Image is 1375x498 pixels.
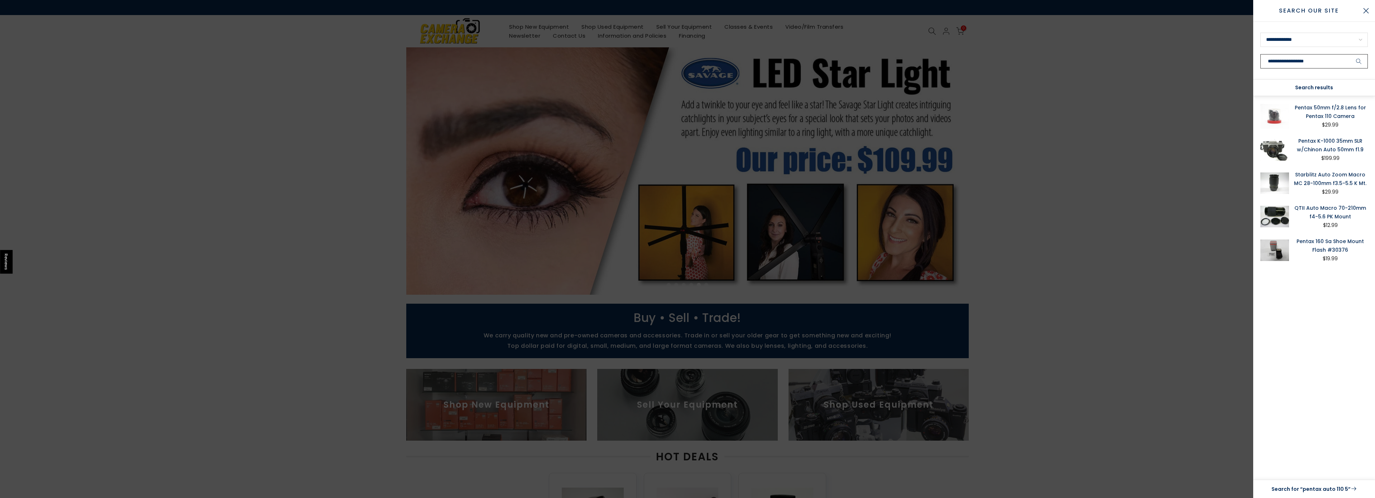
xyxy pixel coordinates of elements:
[1260,6,1357,15] span: Search Our Site
[1322,188,1338,196] div: $29.99
[1357,2,1375,20] button: Close Search
[1322,120,1338,129] div: $29.99
[1323,254,1338,263] div: $19.99
[1293,237,1368,254] a: Pentax 160 Sa Shoe Mount Flash #30376
[1260,137,1289,163] img: Pentax K-1000 35mm SLR w/Chinon Auto 50mm f1.9 35mm Film Cameras - 35mm SLR Cameras - 35mm SLR St...
[1293,170,1368,188] a: Starblitz Auto Zoom Macro MC 28-100mm f3.5-5.5 K Mt.
[1293,103,1368,120] a: Pentax 50mm f/2.8 Lens for Pentax 110 Camera
[1260,484,1368,494] a: Search for “pentax auto 110 5”
[1293,204,1368,221] a: QTII Auto Macro 70-210mm f4-5.6 PK Mount
[1321,154,1340,163] div: $199.99
[1323,221,1338,230] div: $12.99
[1260,204,1289,230] img: QTII Auto Macro 70-210mm f4-5.6 PK Mount Lenses - Small Format - K Mount Lenses (Ricoh, Pentax, C...
[1253,80,1375,96] div: Search results
[1260,237,1289,263] img: Pentax 160 Sa Shoe Mount Flash #30376 Flash Units and Accessories - Shoe Mount Flash Units Pentax...
[1260,103,1289,129] img: Pentax 50mm f/2.8 Lens for Pentax 110 Camera Lenses Small Format - Various Other Lenses Pentax 13...
[1293,137,1368,154] a: Pentax K-1000 35mm SLR w/Chinon Auto 50mm f1.9
[1260,170,1289,196] img: Starblitz Auto Zoom Macro MC 28-100mm f3.5-5.5 K Mt. Lenses Small Format - K Mount Lenses (Ricoh,...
